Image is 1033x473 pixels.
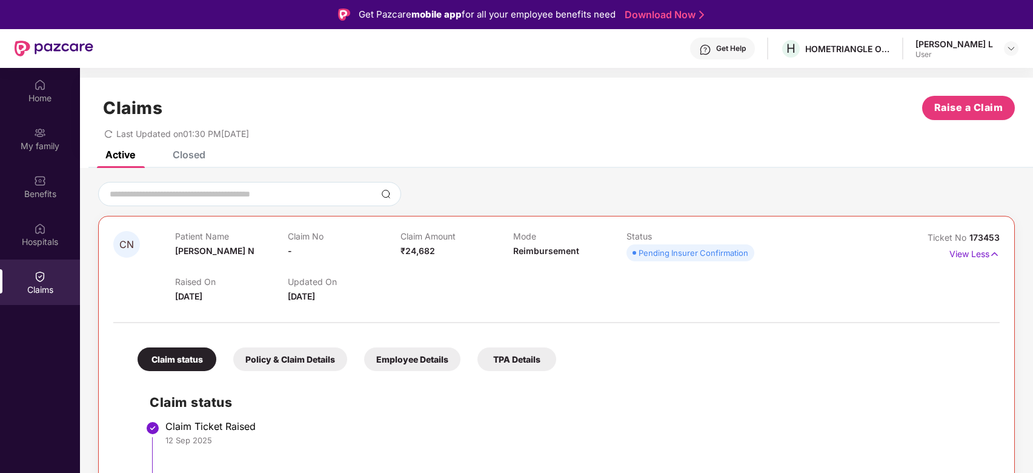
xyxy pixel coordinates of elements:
img: svg+xml;base64,PHN2ZyBpZD0iU2VhcmNoLTMyeDMyIiB4bWxucz0iaHR0cDovL3d3dy53My5vcmcvMjAwMC9zdmciIHdpZH... [381,189,391,199]
p: Updated On [288,277,400,287]
span: [DATE] [175,291,202,301]
div: Employee Details [364,347,460,371]
span: H [786,41,796,56]
span: - [288,246,292,256]
div: TPA Details [477,347,556,371]
p: Claim Amount [400,231,513,241]
img: svg+xml;base64,PHN2ZyBpZD0iRHJvcGRvd24tMzJ4MzIiIHhtbG5zPSJodHRwOi8vd3d3LnczLm9yZy8yMDAwL3N2ZyIgd2... [1006,44,1016,53]
p: Claim No [288,231,400,241]
img: svg+xml;base64,PHN2ZyBpZD0iQmVuZWZpdHMiIHhtbG5zPSJodHRwOi8vd3d3LnczLm9yZy8yMDAwL3N2ZyIgd2lkdGg9Ij... [34,175,46,187]
span: 173453 [969,232,1000,243]
span: Reimbursement [513,246,579,256]
span: [PERSON_NAME] N [175,246,254,256]
img: svg+xml;base64,PHN2ZyBpZD0iSG9zcGl0YWxzIiB4bWxucz0iaHR0cDovL3d3dy53My5vcmcvMjAwMC9zdmciIHdpZHRoPS... [34,223,46,235]
button: Raise a Claim [922,96,1015,120]
img: New Pazcare Logo [15,41,93,56]
p: Status [626,231,739,241]
div: Pending Insurer Confirmation [639,247,748,259]
img: svg+xml;base64,PHN2ZyBpZD0iSGVscC0zMngzMiIgeG1sbnM9Imh0dHA6Ly93d3cudzMub3JnLzIwMDAvc3ZnIiB3aWR0aD... [699,44,711,56]
p: Raised On [175,277,288,287]
img: svg+xml;base64,PHN2ZyBpZD0iSG9tZSIgeG1sbnM9Imh0dHA6Ly93d3cudzMub3JnLzIwMDAvc3ZnIiB3aWR0aD0iMjAiIG... [34,79,46,91]
div: [PERSON_NAME] L [915,38,993,50]
div: User [915,50,993,59]
div: Claim Ticket Raised [165,420,988,432]
p: Mode [513,231,626,241]
div: Active [105,149,135,161]
img: svg+xml;base64,PHN2ZyB3aWR0aD0iMjAiIGhlaWdodD0iMjAiIHZpZXdCb3g9IjAgMCAyMCAyMCIgZmlsbD0ibm9uZSIgeG... [34,127,46,139]
div: Claim status [138,347,216,371]
span: Last Updated on 01:30 PM[DATE] [116,129,249,139]
img: Stroke [699,8,704,21]
p: View Less [949,244,1000,261]
div: Get Help [716,44,746,53]
div: 12 Sep 2025 [165,435,988,446]
span: CN [119,240,134,250]
p: Patient Name [175,231,288,241]
strong: mobile app [411,8,462,20]
span: Ticket No [928,232,969,243]
span: [DATE] [288,291,315,301]
div: Get Pazcare for all your employee benefits need [359,7,616,22]
span: redo [104,129,113,139]
span: Raise a Claim [934,100,1003,115]
img: svg+xml;base64,PHN2ZyBpZD0iU3RlcC1Eb25lLTMyeDMyIiB4bWxucz0iaHR0cDovL3d3dy53My5vcmcvMjAwMC9zdmciIH... [145,421,160,435]
span: ₹24,682 [400,246,435,256]
a: Download Now [625,8,700,21]
img: svg+xml;base64,PHN2ZyBpZD0iQ2xhaW0iIHhtbG5zPSJodHRwOi8vd3d3LnczLm9yZy8yMDAwL3N2ZyIgd2lkdGg9IjIwIi... [34,270,46,283]
img: Logo [338,8,350,21]
h1: Claims [103,98,162,118]
div: HOMETRIANGLE ONLINE SERVICES PRIVATE LIMITED [805,43,890,55]
div: Policy & Claim Details [233,347,347,371]
img: svg+xml;base64,PHN2ZyB4bWxucz0iaHR0cDovL3d3dy53My5vcmcvMjAwMC9zdmciIHdpZHRoPSIxNyIgaGVpZ2h0PSIxNy... [989,247,1000,261]
div: Closed [173,149,205,161]
h2: Claim status [150,392,988,412]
